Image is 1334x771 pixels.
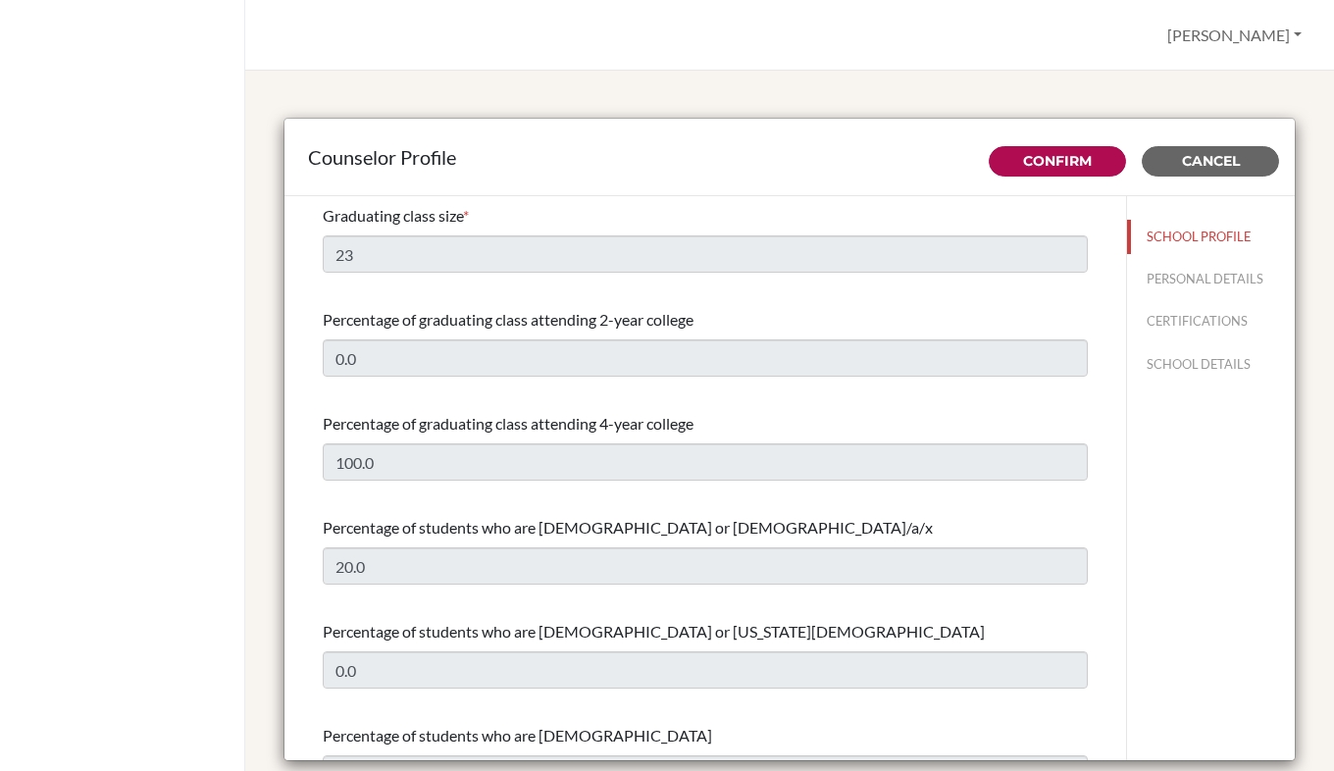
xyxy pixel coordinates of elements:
[1158,17,1310,54] button: [PERSON_NAME]
[1127,347,1295,382] button: SCHOOL DETAILS
[323,622,985,641] span: Percentage of students who are [DEMOGRAPHIC_DATA] or [US_STATE][DEMOGRAPHIC_DATA]
[308,142,1271,172] div: Counselor Profile
[1127,262,1295,296] button: PERSONAL DETAILS
[323,726,712,745] span: Percentage of students who are [DEMOGRAPHIC_DATA]
[1127,220,1295,254] button: SCHOOL PROFILE
[323,414,693,433] span: Percentage of graduating class attending 4-year college
[323,518,933,537] span: Percentage of students who are [DEMOGRAPHIC_DATA] or [DEMOGRAPHIC_DATA]/a/x
[323,206,463,225] span: Graduating class size
[323,310,693,329] span: Percentage of graduating class attending 2-year college
[1127,304,1295,338] button: CERTIFICATIONS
